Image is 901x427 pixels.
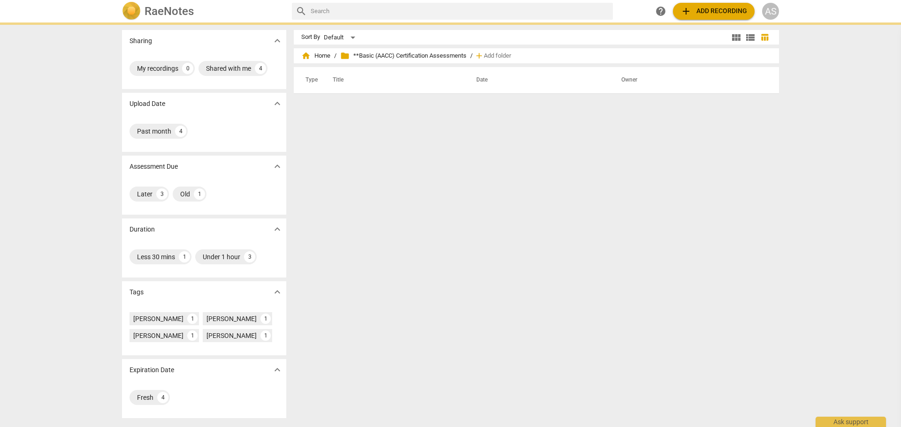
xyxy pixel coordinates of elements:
p: Upload Date [130,99,165,109]
div: 4 [255,63,266,74]
button: Tile view [729,30,743,45]
div: 1 [179,251,190,262]
div: Sort By [301,34,320,41]
a: Help [652,3,669,20]
button: Show more [270,159,284,173]
h2: RaeNotes [145,5,194,18]
span: expand_more [272,161,283,172]
th: Title [321,67,465,93]
span: folder [340,51,350,60]
div: [PERSON_NAME] [133,331,183,340]
div: 1 [260,330,271,341]
p: Duration [130,225,155,234]
p: Sharing [130,36,152,46]
span: / [470,52,473,60]
th: Owner [610,67,769,93]
span: view_list [745,32,756,43]
span: Add folder [484,52,511,60]
div: Later [137,189,153,199]
button: Upload [673,3,755,20]
p: Expiration Date [130,365,174,375]
span: expand_more [272,98,283,109]
span: add [474,51,484,60]
span: help [655,6,666,17]
div: Shared with me [206,64,251,73]
span: Home [301,51,330,60]
div: 4 [157,392,168,403]
button: Show more [270,34,284,48]
div: [PERSON_NAME] [133,314,183,323]
button: AS [762,3,779,20]
button: Table view [757,30,771,45]
div: Default [324,30,359,45]
span: / [334,52,336,60]
button: Show more [270,222,284,236]
input: Search [311,4,609,19]
div: Old [180,189,190,199]
p: Assessment Due [130,162,178,172]
button: Show more [270,285,284,299]
div: 4 [175,126,186,137]
div: Under 1 hour [203,252,240,262]
div: 1 [187,314,198,324]
span: view_module [731,32,742,43]
div: 1 [187,330,198,341]
span: search [296,6,307,17]
th: Type [298,67,321,93]
span: expand_more [272,35,283,46]
div: [PERSON_NAME] [206,314,257,323]
span: add [680,6,692,17]
p: Tags [130,287,144,297]
div: 0 [182,63,193,74]
div: Fresh [137,393,153,402]
div: Past month [137,127,171,136]
button: Show more [270,363,284,377]
span: expand_more [272,286,283,298]
div: 3 [244,251,255,262]
div: Ask support [816,417,886,427]
span: expand_more [272,224,283,235]
span: table_chart [760,33,769,42]
div: My recordings [137,64,178,73]
th: Date [465,67,610,93]
span: Add recording [680,6,747,17]
a: LogoRaeNotes [122,2,284,21]
button: List view [743,30,757,45]
img: Logo [122,2,141,21]
span: expand_more [272,364,283,375]
span: home [301,51,311,60]
div: [PERSON_NAME] [206,331,257,340]
div: 1 [194,188,205,200]
button: Show more [270,97,284,111]
div: 3 [156,188,168,200]
div: Less 30 mins [137,252,175,262]
div: 1 [260,314,271,324]
span: **Basic (AACC) Certification Assessments [340,51,466,60]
